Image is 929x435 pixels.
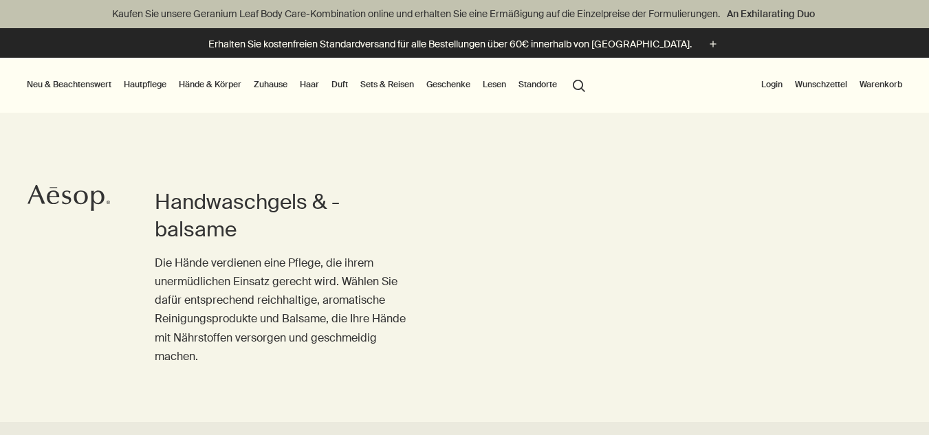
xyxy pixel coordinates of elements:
svg: Aesop [28,184,110,212]
button: Erhalten Sie kostenfreien Standardversand für alle Bestellungen über 60€ innerhalb von [GEOGRAPHI... [208,36,721,52]
a: Aesop [24,181,113,219]
button: Warenkorb [857,76,905,93]
a: Duft [329,76,351,93]
button: Standorte [516,76,560,93]
p: Die Hände verdienen eine Pflege, die ihrem unermüdlichen Einsatz gerecht wird. Wählen Sie dafür e... [155,254,409,366]
a: Lesen [480,76,509,93]
a: Zuhause [251,76,290,93]
p: Erhalten Sie kostenfreien Standardversand für alle Bestellungen über 60€ innerhalb von [GEOGRAPHI... [208,37,692,52]
a: Hautpflege [121,76,169,93]
a: Haar [297,76,322,93]
a: Geschenke [424,76,473,93]
a: An Exhilarating Duo [724,6,818,21]
nav: primary [24,58,591,113]
button: Menüpunkt "Suche" öffnen [567,71,591,98]
button: Login [758,76,785,93]
p: Kaufen Sie unsere Geranium Leaf Body Care-Kombination online und erhalten Sie eine Ermäßigung auf... [14,7,915,21]
button: Neu & Beachtenswert [24,76,114,93]
h1: Handwaschgels & -balsame [155,188,409,243]
a: Hände & Körper [176,76,244,93]
a: Wunschzettel [792,76,850,93]
nav: supplementary [758,58,905,113]
a: Sets & Reisen [358,76,417,93]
